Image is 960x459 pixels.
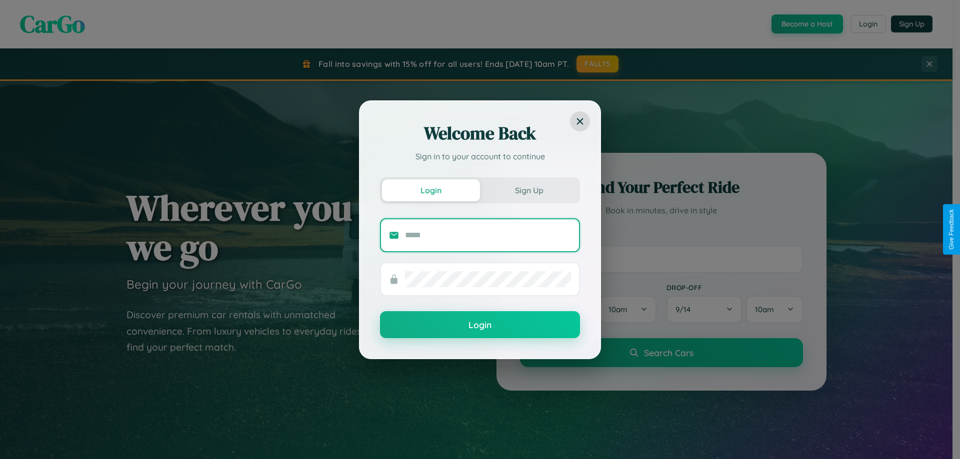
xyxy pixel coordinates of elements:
[948,209,955,250] div: Give Feedback
[380,121,580,145] h2: Welcome Back
[480,179,578,201] button: Sign Up
[382,179,480,201] button: Login
[380,150,580,162] p: Sign in to your account to continue
[380,311,580,338] button: Login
